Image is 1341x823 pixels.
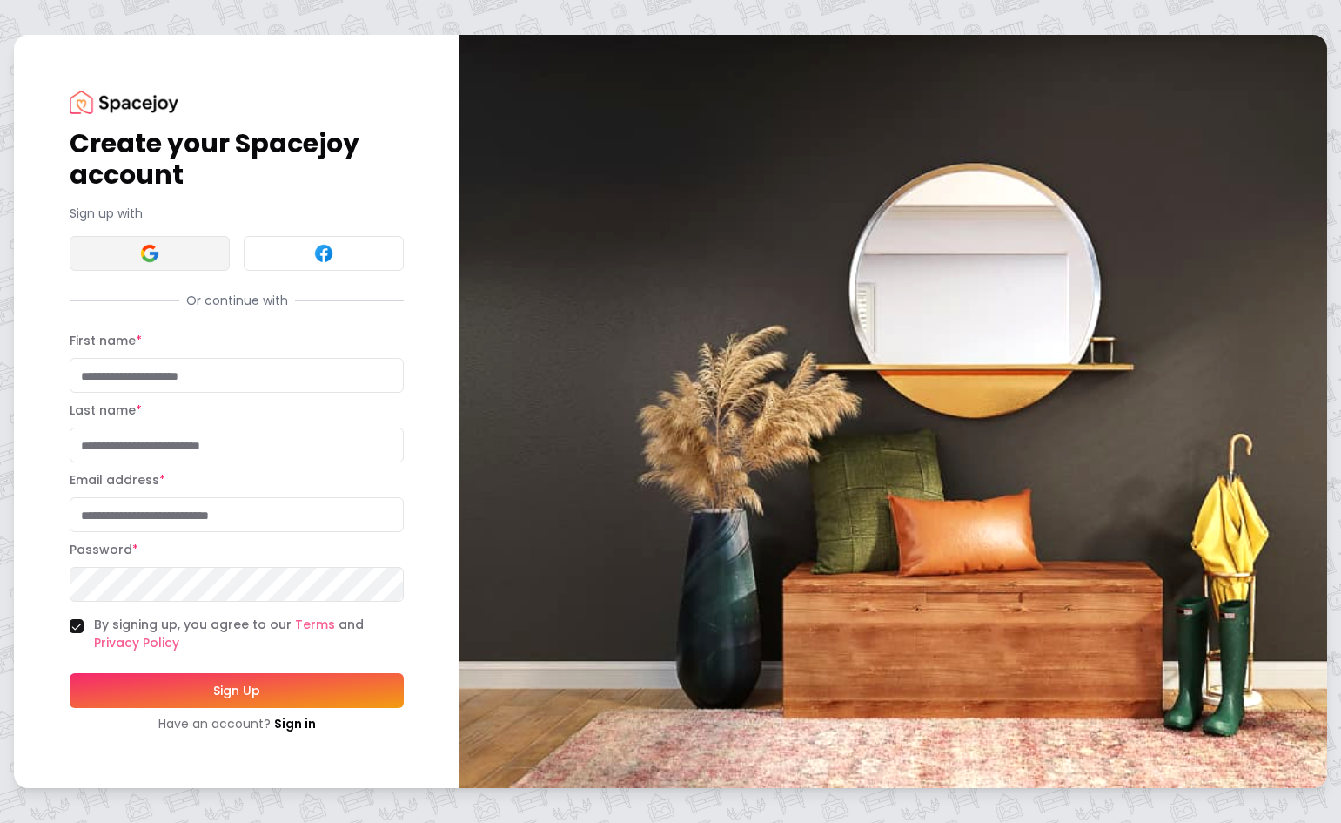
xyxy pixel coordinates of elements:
span: Or continue with [179,292,295,309]
img: Google signin [139,243,160,264]
img: banner [459,35,1327,788]
label: Password [70,541,138,558]
label: First name [70,332,142,349]
label: By signing up, you agree to our and [94,616,404,652]
a: Terms [295,616,335,633]
a: Privacy Policy [94,634,179,651]
button: Sign Up [70,673,404,708]
h1: Create your Spacejoy account [70,128,404,191]
p: Sign up with [70,205,404,222]
img: Spacejoy Logo [70,91,178,114]
img: Facebook signin [313,243,334,264]
a: Sign in [274,715,316,732]
label: Last name [70,401,142,419]
div: Have an account? [70,715,404,732]
label: Email address [70,471,165,489]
